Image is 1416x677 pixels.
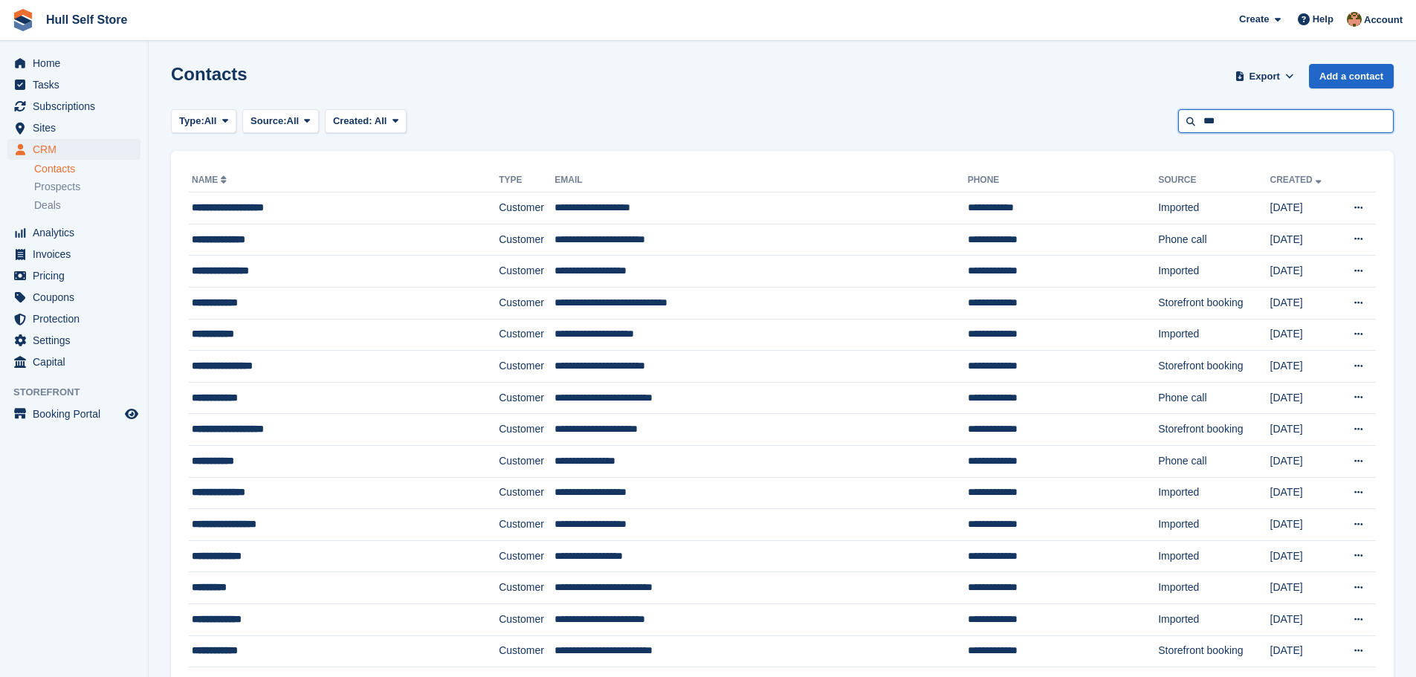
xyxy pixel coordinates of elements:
[1158,572,1270,604] td: Imported
[13,385,148,400] span: Storefront
[34,198,61,213] span: Deals
[123,405,140,423] a: Preview store
[171,109,236,134] button: Type: All
[1158,192,1270,224] td: Imported
[204,114,217,129] span: All
[7,404,140,424] a: menu
[1270,540,1338,572] td: [DATE]
[12,9,34,31] img: stora-icon-8386f47178a22dfd0bd8f6a31ec36ba5ce8667c1dd55bd0f319d3a0aa187defe.svg
[1364,13,1403,27] span: Account
[499,169,555,192] th: Type
[1270,603,1338,635] td: [DATE]
[171,64,248,84] h1: Contacts
[1158,635,1270,667] td: Storefront booking
[33,308,122,329] span: Protection
[34,198,140,213] a: Deals
[34,162,140,176] a: Contacts
[192,175,230,185] a: Name
[499,635,555,667] td: Customer
[250,114,286,129] span: Source:
[1270,572,1338,604] td: [DATE]
[499,224,555,256] td: Customer
[33,404,122,424] span: Booking Portal
[499,287,555,319] td: Customer
[1158,477,1270,509] td: Imported
[34,180,80,194] span: Prospects
[7,244,140,265] a: menu
[1270,382,1338,414] td: [DATE]
[287,114,300,129] span: All
[40,7,133,32] a: Hull Self Store
[1270,319,1338,351] td: [DATE]
[1270,351,1338,383] td: [DATE]
[1249,69,1280,84] span: Export
[7,53,140,74] a: menu
[1270,635,1338,667] td: [DATE]
[1270,175,1325,185] a: Created
[1158,382,1270,414] td: Phone call
[33,352,122,372] span: Capital
[7,352,140,372] a: menu
[1158,414,1270,446] td: Storefront booking
[179,114,204,129] span: Type:
[33,117,122,138] span: Sites
[1270,256,1338,288] td: [DATE]
[499,319,555,351] td: Customer
[1270,477,1338,509] td: [DATE]
[33,74,122,95] span: Tasks
[499,572,555,604] td: Customer
[1270,414,1338,446] td: [DATE]
[499,445,555,477] td: Customer
[242,109,319,134] button: Source: All
[325,109,407,134] button: Created: All
[7,117,140,138] a: menu
[7,74,140,95] a: menu
[499,192,555,224] td: Customer
[1232,64,1297,88] button: Export
[499,256,555,288] td: Customer
[499,540,555,572] td: Customer
[1313,12,1333,27] span: Help
[7,265,140,286] a: menu
[1270,192,1338,224] td: [DATE]
[1158,540,1270,572] td: Imported
[1158,169,1270,192] th: Source
[7,222,140,243] a: menu
[33,330,122,351] span: Settings
[1158,224,1270,256] td: Phone call
[1309,64,1394,88] a: Add a contact
[1158,351,1270,383] td: Storefront booking
[7,96,140,117] a: menu
[499,509,555,541] td: Customer
[1270,287,1338,319] td: [DATE]
[1158,509,1270,541] td: Imported
[499,351,555,383] td: Customer
[34,179,140,195] a: Prospects
[1270,224,1338,256] td: [DATE]
[499,477,555,509] td: Customer
[33,139,122,160] span: CRM
[968,169,1159,192] th: Phone
[555,169,967,192] th: Email
[1239,12,1269,27] span: Create
[33,96,122,117] span: Subscriptions
[1158,287,1270,319] td: Storefront booking
[7,287,140,308] a: menu
[7,308,140,329] a: menu
[33,265,122,286] span: Pricing
[499,382,555,414] td: Customer
[499,603,555,635] td: Customer
[499,414,555,446] td: Customer
[1158,256,1270,288] td: Imported
[33,244,122,265] span: Invoices
[33,287,122,308] span: Coupons
[333,115,372,126] span: Created:
[375,115,387,126] span: All
[1347,12,1362,27] img: Andy
[1158,603,1270,635] td: Imported
[7,139,140,160] a: menu
[1158,445,1270,477] td: Phone call
[33,53,122,74] span: Home
[1270,445,1338,477] td: [DATE]
[33,222,122,243] span: Analytics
